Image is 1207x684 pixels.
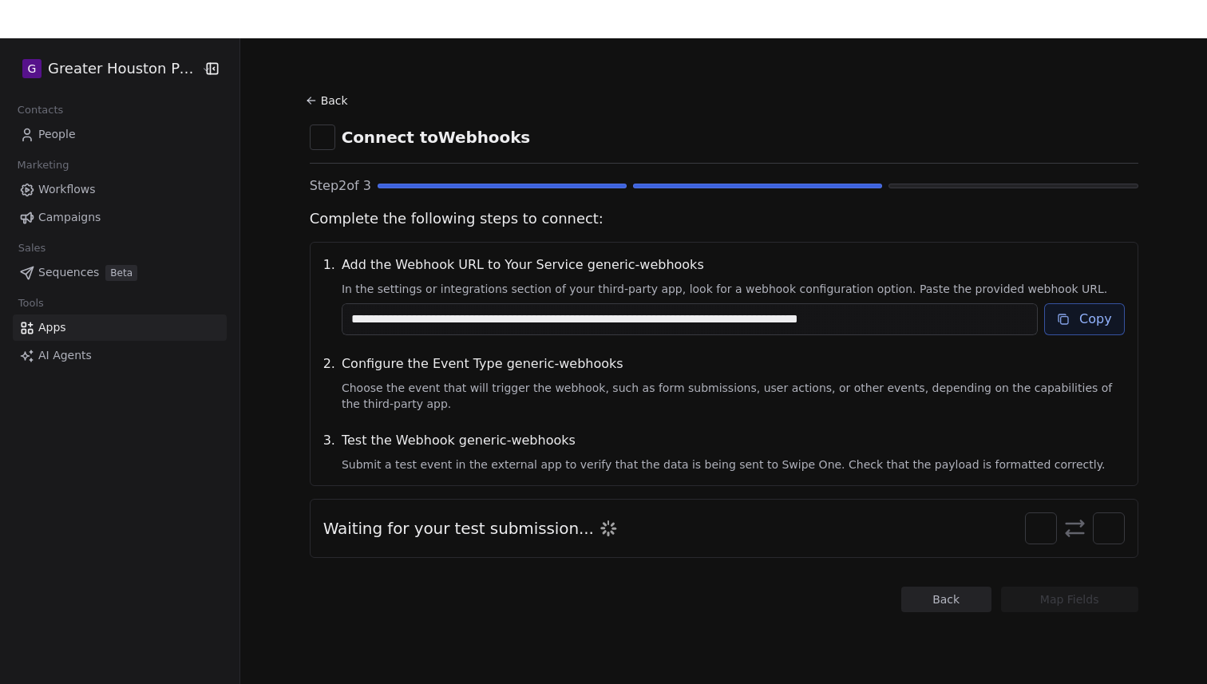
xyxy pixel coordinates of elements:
[1031,518,1051,539] img: swipeonelogo.svg
[342,354,1125,374] span: Configure the Event Type generic-webhooks
[310,208,1138,229] span: Complete the following steps to connect:
[13,342,227,369] a: AI Agents
[38,264,99,281] span: Sequences
[323,255,335,335] span: 1 .
[10,98,70,122] span: Contacts
[38,209,101,226] span: Campaigns
[13,121,227,148] a: People
[342,380,1125,412] span: Choose the event that will trigger the webhook, such as form submissions, user actions, or other ...
[13,314,227,341] a: Apps
[342,255,1125,275] span: Add the Webhook URL to Your Service generic-webhooks
[342,126,531,148] span: Connect to Webhooks
[342,281,1125,297] span: In the settings or integrations section of your third-party app, look for a webhook configuration...
[38,347,92,364] span: AI Agents
[310,176,371,196] span: Step 2 of 3
[11,291,50,315] span: Tools
[323,431,335,472] span: 3 .
[1001,587,1138,612] button: Map Fields
[38,126,76,143] span: People
[13,176,227,203] a: Workflows
[11,236,53,260] span: Sales
[323,517,594,540] span: Waiting for your test submission...
[315,129,330,145] img: webhooks.svg
[1098,518,1119,539] img: webhooks.svg
[13,204,227,231] a: Campaigns
[10,153,76,177] span: Marketing
[901,587,991,612] button: Back
[19,55,190,82] button: GGreater Houston Pickleball
[38,181,96,198] span: Workflows
[105,265,137,281] span: Beta
[1044,303,1125,335] button: Copy
[38,319,66,336] span: Apps
[323,354,335,412] span: 2 .
[342,431,1125,450] span: Test the Webhook generic-webhooks
[342,457,1125,472] span: Submit a test event in the external app to verify that the data is being sent to Swipe One. Check...
[13,259,227,286] a: SequencesBeta
[28,61,37,77] span: G
[1153,630,1191,668] iframe: Intercom live chat
[48,58,197,79] span: Greater Houston Pickleball
[303,86,354,115] button: Back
